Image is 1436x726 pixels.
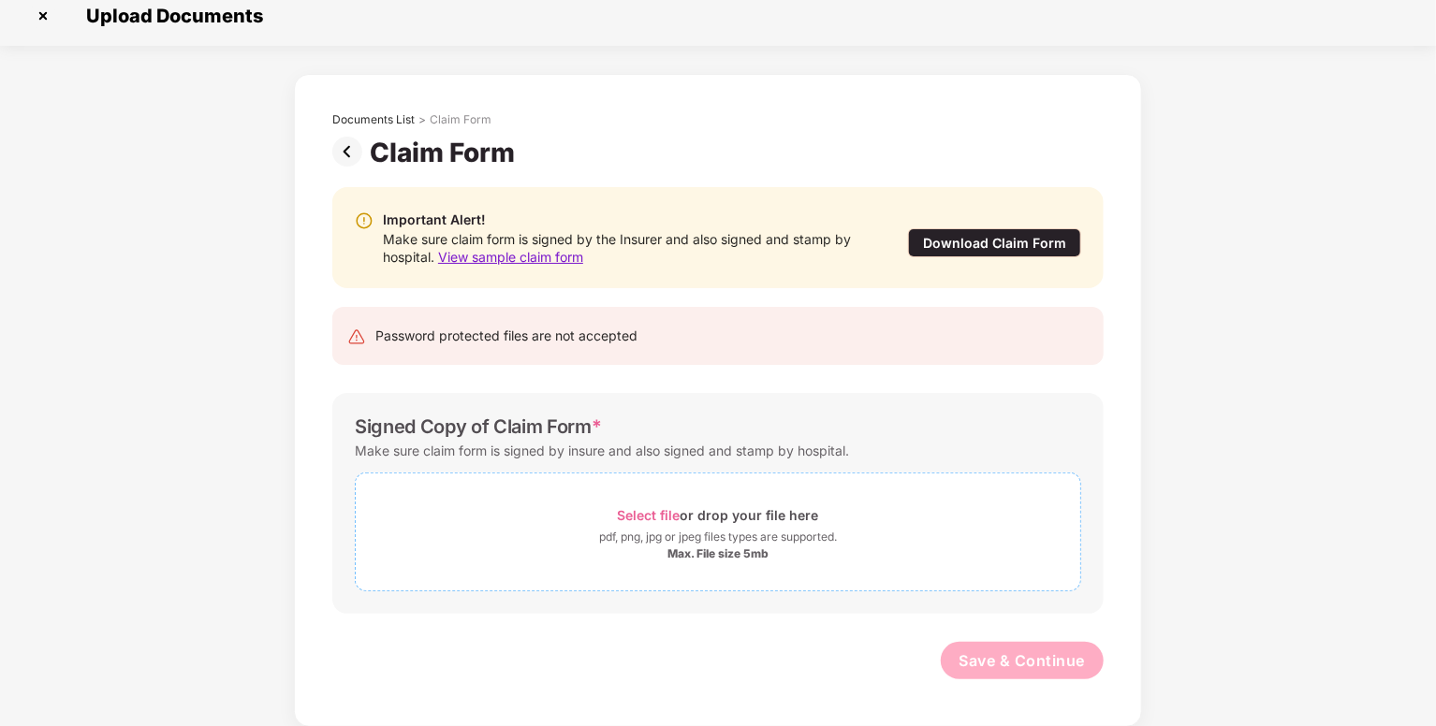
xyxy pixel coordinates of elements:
div: Max. File size 5mb [667,546,769,561]
img: svg+xml;base64,PHN2ZyBpZD0iQ3Jvc3MtMzJ4MzIiIHhtbG5zPSJodHRwOi8vd3d3LnczLm9yZy8yMDAwL3N2ZyIgd2lkdG... [28,1,58,31]
span: Select file [618,507,681,523]
div: Signed Copy of Claim Form [355,415,602,438]
div: or drop your file here [618,502,819,528]
div: Password protected files are not accepted [375,326,637,346]
div: Important Alert! [383,210,870,230]
button: Save & Continue [941,642,1105,679]
div: Make sure claim form is signed by insure and also signed and stamp by hospital. [355,438,849,463]
img: svg+xml;base64,PHN2ZyBpZD0iUHJldi0zMngzMiIgeG1sbnM9Imh0dHA6Ly93d3cudzMub3JnLzIwMDAvc3ZnIiB3aWR0aD... [332,137,370,167]
span: Select fileor drop your file herepdf, png, jpg or jpeg files types are supported.Max. File size 5mb [356,487,1080,576]
div: Documents List [332,112,415,127]
div: > [418,112,426,127]
div: Claim Form [430,112,491,127]
div: Make sure claim form is signed by the Insurer and also signed and stamp by hospital. [383,230,870,266]
div: Claim Form [370,137,522,168]
div: Download Claim Form [908,228,1081,257]
div: pdf, png, jpg or jpeg files types are supported. [599,528,837,546]
span: View sample claim form [438,249,583,265]
span: Upload Documents [67,5,272,27]
img: svg+xml;base64,PHN2ZyBpZD0iV2FybmluZ18tXzIweDIwIiBkYXRhLW5hbWU9Ildhcm5pbmcgLSAyMHgyMCIgeG1sbnM9Im... [355,211,374,230]
img: svg+xml;base64,PHN2ZyB4bWxucz0iaHR0cDovL3d3dy53My5vcmcvMjAwMC9zdmciIHdpZHRoPSIyNCIgaGVpZ2h0PSIyNC... [347,327,366,346]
